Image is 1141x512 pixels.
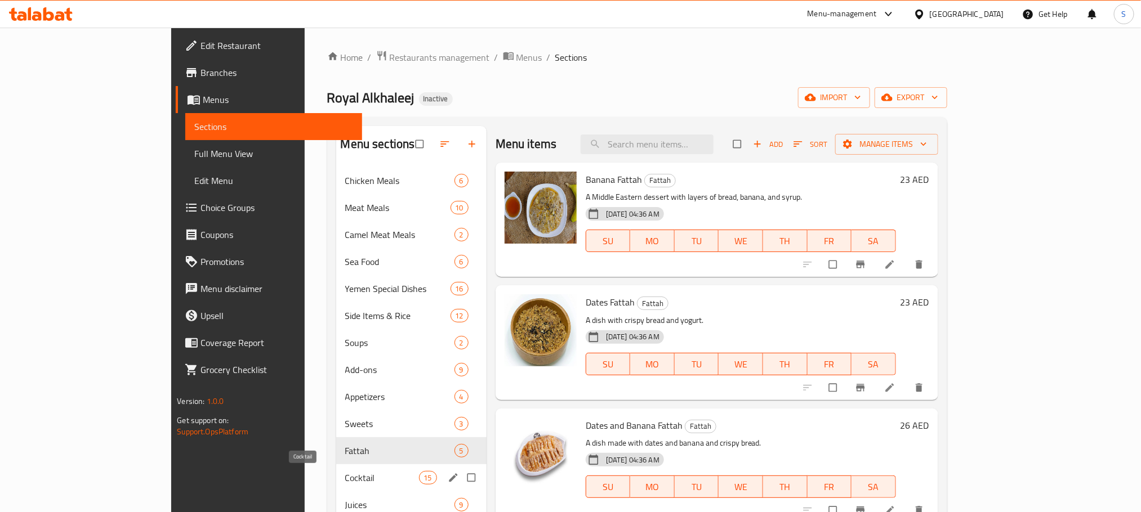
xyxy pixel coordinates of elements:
[505,417,577,489] img: Dates and Banana Fattah
[812,233,848,249] span: FR
[200,228,353,241] span: Coupons
[856,233,892,249] span: SA
[852,353,896,375] button: SA
[822,254,846,275] span: Select to update
[390,51,490,64] span: Restaurants management
[505,172,577,244] img: Banana Fattah
[176,329,362,356] a: Coverage Report
[454,336,469,349] div: items
[555,51,587,64] span: Sections
[345,309,451,322] span: Side Items & Rice
[345,417,454,430] span: Sweets
[822,377,846,398] span: Select to update
[630,230,675,252] button: MO
[786,136,835,153] span: Sort items
[901,294,929,310] h6: 23 AED
[327,85,414,110] span: Royal Alkhaleej
[723,233,759,249] span: WE
[635,479,670,495] span: MO
[345,282,451,295] div: Yemen Special Dishes
[454,444,469,457] div: items
[451,309,469,322] div: items
[856,479,892,495] span: SA
[455,419,468,429] span: 3
[907,252,934,277] button: delete
[368,51,372,64] li: /
[635,233,670,249] span: MO
[200,201,353,214] span: Choice Groups
[345,255,454,268] div: Sea Food
[176,248,362,275] a: Promotions
[200,255,353,268] span: Promotions
[750,136,786,153] span: Add item
[455,257,468,267] span: 6
[591,356,626,372] span: SU
[185,140,362,167] a: Full Menu View
[336,464,487,491] div: Cocktail15edit
[336,329,487,356] div: Soups2
[719,353,763,375] button: WE
[601,331,664,342] span: [DATE] 04:36 AM
[455,338,468,348] span: 2
[345,390,454,403] span: Appetizers
[200,66,353,79] span: Branches
[852,475,896,498] button: SA
[451,282,469,295] div: items
[185,113,362,140] a: Sections
[808,7,877,21] div: Menu-management
[763,353,808,375] button: TH
[586,230,630,252] button: SU
[591,233,626,249] span: SU
[791,136,831,153] button: Sort
[586,475,630,498] button: SU
[336,194,487,221] div: Meat Meals10
[420,473,436,483] span: 15
[176,59,362,86] a: Branches
[884,259,898,270] a: Edit menu item
[768,356,803,372] span: TH
[808,353,852,375] button: FR
[635,356,670,372] span: MO
[768,233,803,249] span: TH
[345,471,419,484] span: Cocktail
[336,302,487,329] div: Side Items & Rice12
[516,51,542,64] span: Menus
[503,50,542,65] a: Menus
[586,353,630,375] button: SU
[637,297,668,310] div: Fattah
[505,294,577,366] img: Dates Fattah
[454,498,469,511] div: items
[341,136,415,152] h2: Menu sections
[901,417,929,433] h6: 26 AED
[454,390,469,403] div: items
[768,479,803,495] span: TH
[454,417,469,430] div: items
[586,171,642,188] span: Banana Fattah
[203,93,353,106] span: Menus
[455,392,468,402] span: 4
[176,356,362,383] a: Grocery Checklist
[176,86,362,113] a: Menus
[812,356,848,372] span: FR
[419,471,437,484] div: items
[177,394,204,408] span: Version:
[345,336,454,349] span: Soups
[723,479,759,495] span: WE
[345,228,454,241] span: Camel Meat Meals
[601,455,664,465] span: [DATE] 04:36 AM
[808,230,852,252] button: FR
[812,479,848,495] span: FR
[685,420,716,433] div: Fattah
[345,201,451,214] span: Meat Meals
[586,417,683,434] span: Dates and Banana Fattah
[419,92,453,106] div: Inactive
[547,51,551,64] li: /
[454,174,469,187] div: items
[345,498,454,511] span: Juices
[798,87,870,108] button: import
[675,230,719,252] button: TU
[194,120,353,133] span: Sections
[451,311,468,321] span: 12
[336,410,487,437] div: Sweets3
[336,275,487,302] div: Yemen Special Dishes16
